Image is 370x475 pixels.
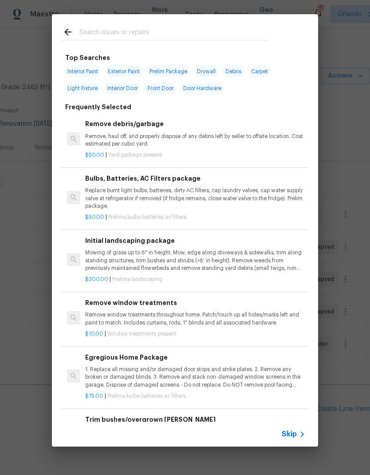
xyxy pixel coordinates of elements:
span: Exterior Paint [105,65,142,78]
span: Front Door [145,82,176,95]
p: Remove window treatments throughout home. Patch/touch up all holes/marks left and paint to match.... [85,311,305,326]
h6: Trim bushes/overgrown [PERSON_NAME] [85,415,305,424]
span: Yard garbage present [108,152,162,158]
span: $50.00 [85,214,104,220]
h6: Remove debris/garbage [85,119,305,129]
h6: Bulbs, Batteries, AC Filters package [85,174,305,183]
span: Carpet [248,65,271,78]
span: Prelims landscaping [112,277,162,282]
p: 1. Replace all missing and/or damaged door stops and strike plates. 2. Remove any broken or damag... [85,366,305,388]
p: | [85,392,305,400]
span: Drywall [194,65,218,78]
span: Interior Paint [65,65,101,78]
span: Light Fixture [65,82,100,95]
h6: Initial landscaping package [85,236,305,245]
h6: Remove window treatments [85,298,305,308]
span: Prelims bulbs batteries ac filters [107,393,185,399]
span: $50.00 [85,152,104,158]
p: Remove, haul off, and properly dispose of any debris left by seller to offsite location. Cost est... [85,133,305,148]
span: $300.00 [85,277,108,282]
h6: Frequently Selected [65,102,131,112]
span: Interior Door [105,82,141,95]
span: Prelim Package [147,65,190,78]
p: Mowing of grass up to 6" in height. Mow, edge along driveways & sidewalks, trim along standing st... [85,249,305,272]
span: Door Hardware [181,82,224,95]
p: | [85,276,305,283]
span: Debris [223,65,244,78]
p: | [85,151,305,159]
h6: Egregious Home Package [85,352,305,362]
span: $10.00 [85,331,103,336]
h6: Top Searches [65,53,110,63]
input: Search issues or repairs [79,27,268,40]
p: | [85,214,305,221]
span: Prelims bulbs batteries ac filters [108,214,186,220]
p: Replace burnt light bulbs, batteries, dirty AC filters, cap laundry valves, cap water supply valv... [85,187,305,210]
span: Skip [282,430,297,439]
span: $75.00 [85,393,103,399]
span: Window treatments present [107,331,176,336]
p: | [85,330,305,338]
